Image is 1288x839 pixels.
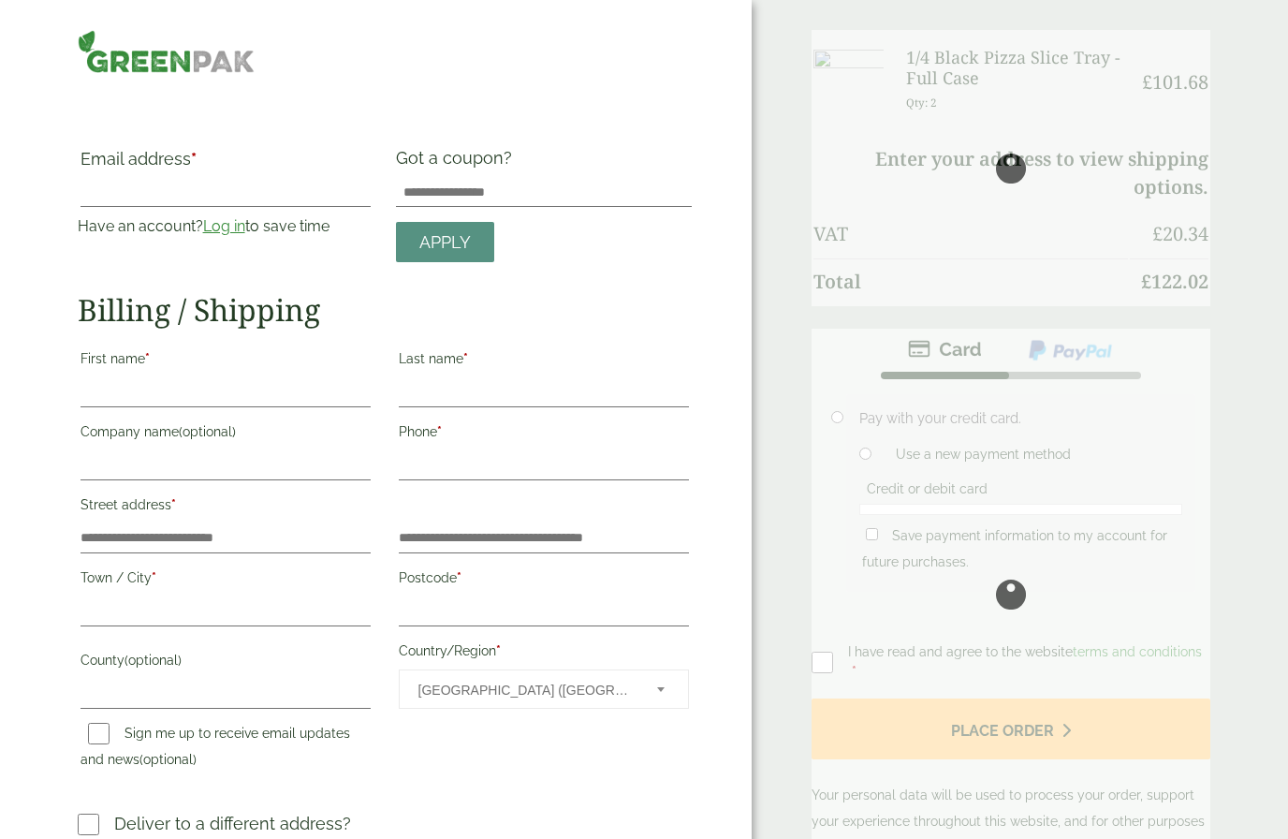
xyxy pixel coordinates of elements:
label: Company name [80,419,371,450]
label: Email address [80,151,371,177]
a: Log in [203,217,245,235]
abbr: required [145,351,150,366]
abbr: required [152,570,156,585]
label: Sign me up to receive email updates and news [80,726,350,773]
label: Last name [399,346,689,377]
label: Phone [399,419,689,450]
span: Apply [419,232,471,253]
label: Street address [80,492,371,523]
abbr: required [437,424,442,439]
label: Got a coupon? [396,148,520,177]
span: United Kingdom (UK) [418,670,632,710]
span: (optional) [139,752,197,767]
input: Sign me up to receive email updates and news(optional) [88,723,110,744]
label: First name [80,346,371,377]
abbr: required [171,497,176,512]
label: Country/Region [399,638,689,670]
abbr: required [191,149,197,169]
span: Country/Region [399,670,689,709]
p: Deliver to a different address? [114,811,351,836]
p: Have an account? to save time [78,215,373,238]
span: (optional) [179,424,236,439]
label: County [80,647,371,679]
label: Town / City [80,565,371,596]
h2: Billing / Shipping [78,292,692,328]
abbr: required [457,570,461,585]
label: Postcode [399,565,689,596]
a: Apply [396,222,494,262]
abbr: required [496,643,501,658]
span: (optional) [124,653,182,668]
img: GreenPak Supplies [78,30,256,73]
abbr: required [463,351,468,366]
